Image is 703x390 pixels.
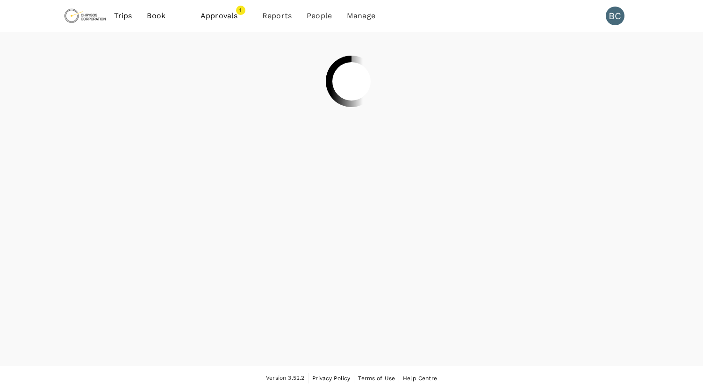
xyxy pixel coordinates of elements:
[358,375,395,382] span: Terms of Use
[114,10,132,22] span: Trips
[147,10,165,22] span: Book
[307,10,332,22] span: People
[64,6,107,26] img: Chrysos Corporation
[312,373,350,383] a: Privacy Policy
[262,10,292,22] span: Reports
[266,374,304,383] span: Version 3.52.2
[358,373,395,383] a: Terms of Use
[606,7,624,25] div: BC
[312,375,350,382] span: Privacy Policy
[403,375,437,382] span: Help Centre
[403,373,437,383] a: Help Centre
[347,10,375,22] span: Manage
[236,6,245,15] span: 1
[201,10,247,22] span: Approvals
